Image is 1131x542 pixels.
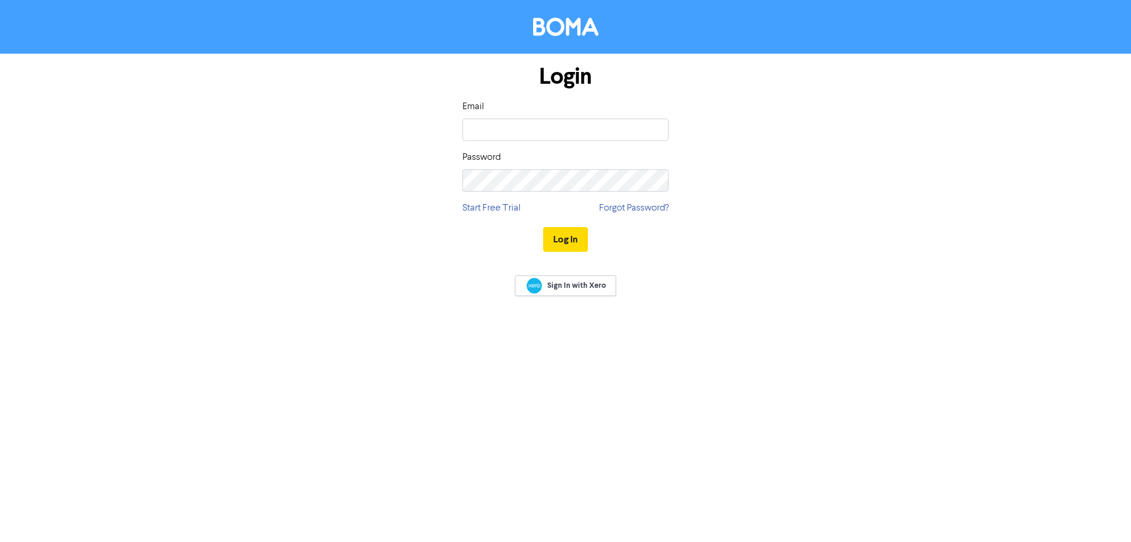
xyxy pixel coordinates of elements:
[515,275,616,296] a: Sign In with Xero
[547,280,606,291] span: Sign In with Xero
[462,150,501,165] label: Password
[543,227,588,252] button: Log In
[599,201,669,215] a: Forgot Password?
[462,100,484,114] label: Email
[462,201,521,215] a: Start Free Trial
[462,63,669,90] h1: Login
[533,18,598,36] img: BOMA Logo
[527,278,542,294] img: Xero logo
